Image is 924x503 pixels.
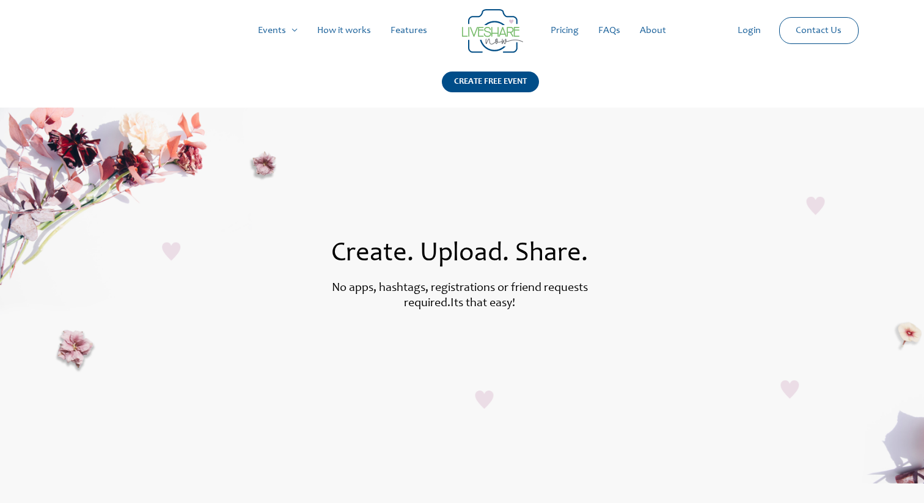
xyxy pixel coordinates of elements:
[450,298,515,310] label: Its that easy!
[630,11,676,50] a: About
[21,11,903,50] nav: Site Navigation
[462,9,523,53] img: LiveShare logo - Capture & Share Event Memories
[786,18,851,43] a: Contact Us
[728,11,771,50] a: Login
[541,11,588,50] a: Pricing
[442,72,539,92] div: CREATE FREE EVENT
[248,11,307,50] a: Events
[381,11,437,50] a: Features
[331,241,588,268] span: Create. Upload. Share.
[442,72,539,108] a: CREATE FREE EVENT
[332,282,588,310] label: No apps, hashtags, registrations or friend requests required.
[307,11,381,50] a: How it works
[588,11,630,50] a: FAQs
